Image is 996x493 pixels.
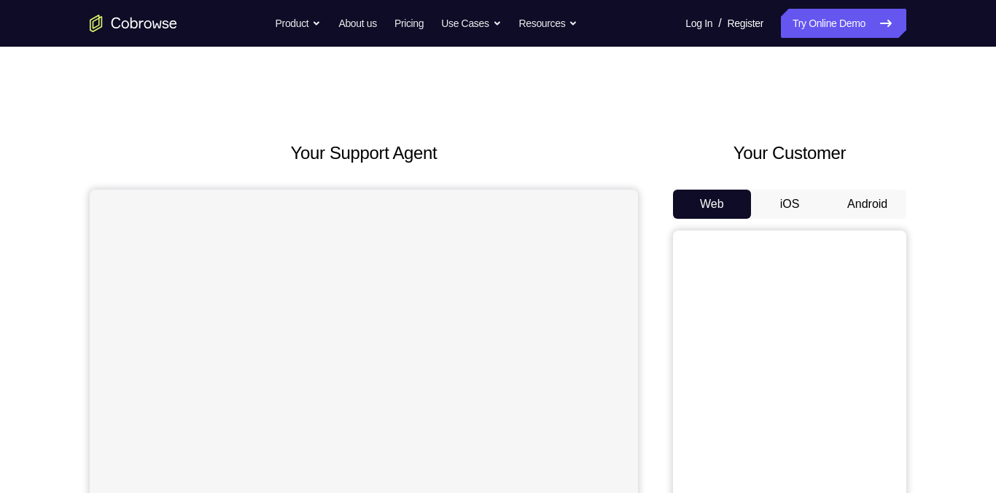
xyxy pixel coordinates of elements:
[673,190,751,219] button: Web
[718,15,721,32] span: /
[728,9,763,38] a: Register
[751,190,829,219] button: iOS
[673,140,906,166] h2: Your Customer
[90,140,638,166] h2: Your Support Agent
[394,9,424,38] a: Pricing
[276,9,322,38] button: Product
[828,190,906,219] button: Android
[90,15,177,32] a: Go to the home page
[519,9,578,38] button: Resources
[781,9,906,38] a: Try Online Demo
[441,9,501,38] button: Use Cases
[685,9,712,38] a: Log In
[338,9,376,38] a: About us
